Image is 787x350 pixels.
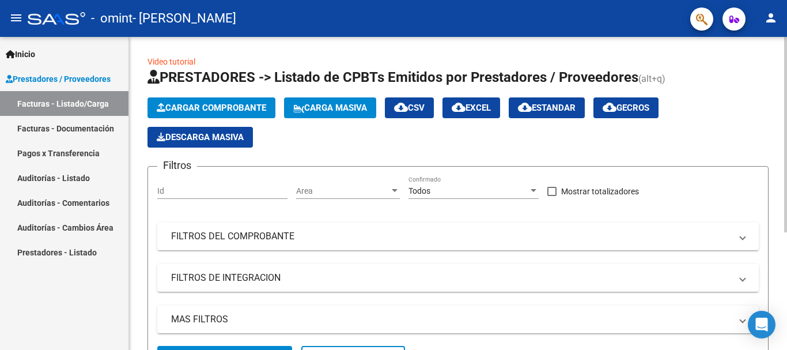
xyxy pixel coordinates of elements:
[171,230,731,243] mat-panel-title: FILTROS DEL COMPROBANTE
[394,103,425,113] span: CSV
[157,223,759,250] mat-expansion-panel-header: FILTROS DEL COMPROBANTE
[293,103,367,113] span: Carga Masiva
[171,272,731,284] mat-panel-title: FILTROS DE INTEGRACION
[603,100,616,114] mat-icon: cloud_download
[157,103,266,113] span: Cargar Comprobante
[764,11,778,25] mat-icon: person
[91,6,133,31] span: - omint
[452,103,491,113] span: EXCEL
[9,11,23,25] mat-icon: menu
[561,185,639,198] span: Mostrar totalizadores
[157,132,244,142] span: Descarga Masiva
[748,311,775,338] div: Open Intercom Messenger
[385,97,434,118] button: CSV
[408,186,430,195] span: Todos
[157,157,197,174] h3: Filtros
[171,313,731,326] mat-panel-title: MAS FILTROS
[147,127,253,148] app-download-masive: Descarga masiva de comprobantes (adjuntos)
[518,100,532,114] mat-icon: cloud_download
[6,48,35,61] span: Inicio
[603,103,649,113] span: Gecros
[296,186,389,196] span: Area
[6,73,111,85] span: Prestadores / Proveedores
[593,97,659,118] button: Gecros
[638,73,665,84] span: (alt+q)
[133,6,236,31] span: - [PERSON_NAME]
[147,69,638,85] span: PRESTADORES -> Listado de CPBTs Emitidos por Prestadores / Proveedores
[518,103,576,113] span: Estandar
[284,97,376,118] button: Carga Masiva
[157,306,759,333] mat-expansion-panel-header: MAS FILTROS
[452,100,466,114] mat-icon: cloud_download
[147,127,253,148] button: Descarga Masiva
[394,100,408,114] mat-icon: cloud_download
[147,97,275,118] button: Cargar Comprobante
[147,57,195,66] a: Video tutorial
[157,264,759,292] mat-expansion-panel-header: FILTROS DE INTEGRACION
[509,97,585,118] button: Estandar
[442,97,500,118] button: EXCEL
